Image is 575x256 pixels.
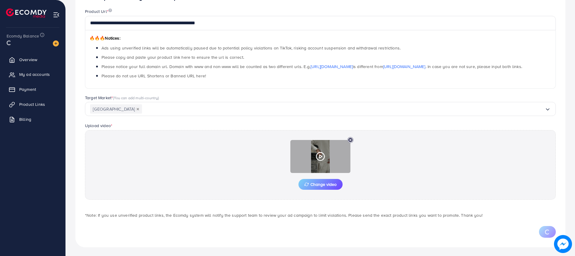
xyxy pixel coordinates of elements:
[113,95,159,100] span: (You can add multi-country)
[19,101,45,107] span: Product Links
[5,113,61,125] a: Billing
[298,179,343,190] button: Change video
[19,86,36,92] span: Payment
[310,64,353,70] a: [URL][DOMAIN_NAME]
[5,98,61,110] a: Product Links
[85,95,159,101] label: Target Market
[85,123,112,129] label: Upload video
[19,71,50,77] span: My ad accounts
[19,57,37,63] span: Overview
[7,33,39,39] span: Ecomdy Balance
[304,182,337,186] span: Change video
[89,35,120,41] span: Notices:
[101,64,522,70] span: Please notice your full domain url. Domain with www and non-www will be counted as two different ...
[19,116,31,122] span: Billing
[108,8,112,12] img: image
[101,45,401,51] span: Ads using unverified links will be automatically paused due to potential policy violations on Tik...
[6,8,47,18] img: logo
[5,83,61,95] a: Payment
[89,35,105,41] span: 🔥🔥🔥
[5,54,61,66] a: Overview
[85,212,556,219] p: *Note: If you use unverified product links, the Ecomdy system will notify the support team to rev...
[136,108,139,111] button: Deselect Pakistan
[101,73,206,79] span: Please do not use URL Shortens or Banned URL here!
[85,8,112,14] label: Product Url
[554,235,572,253] img: image
[53,11,60,18] img: menu
[101,54,244,60] span: Please copy and paste your product link here to ensure the url is correct.
[53,40,59,46] img: image
[142,104,545,114] input: Search for option
[90,104,142,114] span: [GEOGRAPHIC_DATA]
[85,102,556,116] div: Search for option
[5,68,61,80] a: My ad accounts
[383,64,425,70] a: [URL][DOMAIN_NAME]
